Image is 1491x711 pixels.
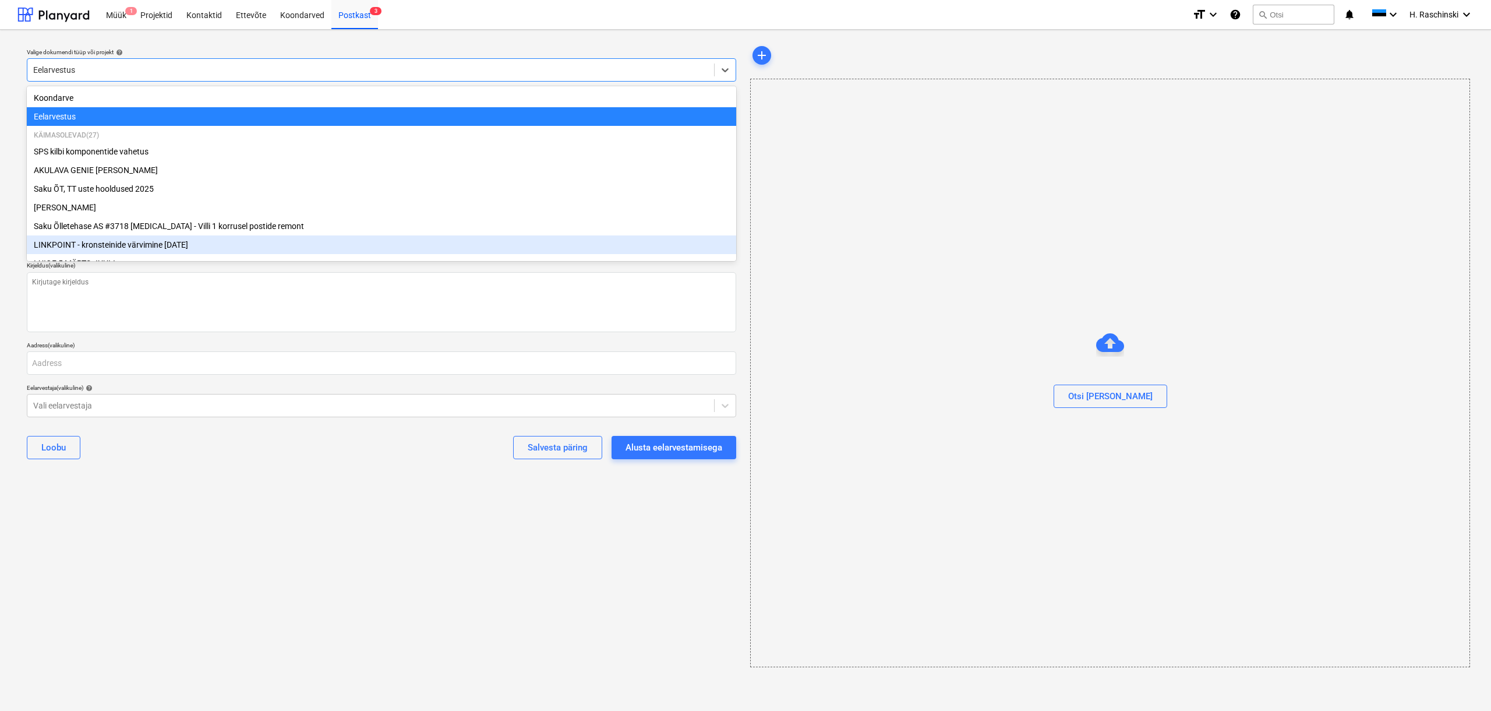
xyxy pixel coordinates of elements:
div: Saku Õlletehase AS #3718 capex - Villi 1 korrusel postide remont [27,217,736,235]
div: [PERSON_NAME] [27,198,736,217]
div: AKULAVA GENIE [PERSON_NAME] [27,161,736,179]
div: Alusta eelarvestamisega [626,440,722,455]
div: Loobu [41,440,66,455]
div: Aadress (valikuline) [27,342,736,349]
span: add [755,48,769,62]
button: Otsi [PERSON_NAME] [1054,385,1167,408]
span: help [83,385,93,392]
div: LUIGE 5 MÄRTS-JUULI [27,254,736,273]
span: 1 [125,7,137,15]
div: LINKPOINT - kronsteinide värvimine 31.03.2025 [27,235,736,254]
div: Eelarvestus [27,107,736,126]
div: Saku ÕT, TT uste hooldused 2025 [27,179,736,198]
div: Saku Õlletehase AS #3718 [MEDICAL_DATA] - Villi 1 korrusel postide remont [27,217,736,235]
div: Eelarvestaja (valikuline) [27,384,736,392]
div: Kirjeldus (valikuline) [27,262,736,269]
div: BENU [27,198,736,217]
div: Salvesta päring [528,440,588,455]
div: LINKPOINT - kronsteinide värvimine [DATE] [27,235,736,254]
button: Loobu [27,436,80,459]
div: Koondarve [27,89,736,107]
div: Otsi [PERSON_NAME] [1068,389,1153,404]
input: Aadress [27,351,736,375]
span: 3 [370,7,381,15]
div: AKULAVA GENIE ja HAULOTTE [27,161,736,179]
button: Alusta eelarvestamisega [612,436,736,459]
div: Otsi [PERSON_NAME] [750,79,1470,667]
div: SPS kilbi komponentide vahetus [27,142,736,161]
div: Valige dokumendi tüüp või projekt [27,48,736,56]
p: Käimasolevad ( 27 ) [34,131,729,140]
span: help [114,49,123,56]
button: Salvesta päring [513,436,602,459]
